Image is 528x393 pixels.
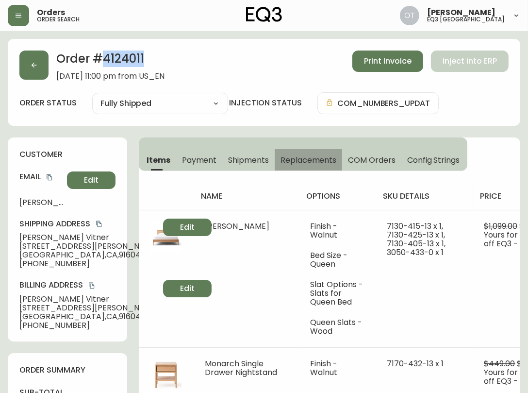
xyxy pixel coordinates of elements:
[348,155,396,165] span: COM Orders
[19,304,159,312] span: [STREET_ADDRESS][PERSON_NAME]
[400,6,419,25] img: 5d4d18d254ded55077432b49c4cb2919
[407,155,460,165] span: Config Strings
[427,17,505,22] h5: eq3 [GEOGRAPHIC_DATA]
[228,155,269,165] span: Shipments
[310,222,364,239] li: Finish - Walnut
[19,259,159,268] span: [PHONE_NUMBER]
[19,149,115,160] h4: customer
[19,280,159,290] h4: Billing Address
[19,251,159,259] span: [GEOGRAPHIC_DATA] , CA , 91604 , US
[364,56,412,67] span: Print Invoice
[205,358,277,378] span: Monarch Single Drawer Nightstand
[280,155,336,165] span: Replacements
[19,242,159,251] span: [STREET_ADDRESS][PERSON_NAME]
[19,233,159,242] span: [PERSON_NAME] Vitner
[163,280,212,297] button: Edit
[37,17,80,22] h5: order search
[310,251,364,269] li: Bed Size - Queen
[19,321,159,330] span: [PHONE_NUMBER]
[352,51,423,72] button: Print Invoice
[19,219,159,229] h4: Shipping Address
[19,198,63,207] span: [PERSON_NAME][EMAIL_ADDRESS][DOMAIN_NAME]
[306,191,368,202] h4: options
[67,171,115,189] button: Edit
[45,172,54,182] button: copy
[87,281,97,290] button: copy
[310,359,364,377] li: Finish - Walnut
[205,221,269,232] span: [PERSON_NAME]
[163,219,212,236] button: Edit
[94,219,104,229] button: copy
[387,358,444,369] span: 7170-432-13 x 1
[84,175,99,186] span: Edit
[427,9,495,17] span: [PERSON_NAME]
[484,221,518,232] span: $1,099.00
[201,191,291,202] h4: name
[19,312,159,321] span: [GEOGRAPHIC_DATA] , CA , 91604 , US
[484,358,515,369] span: $449.00
[383,191,464,202] h4: sku details
[150,359,181,391] img: b2e90e68-36b4-4614-bd82-bc2e02301854.jpg
[246,7,282,22] img: logo
[310,318,364,336] li: Queen Slats - Wood
[180,283,195,294] span: Edit
[147,155,170,165] span: Items
[229,98,302,108] h4: injection status
[19,171,63,182] h4: Email
[19,295,159,304] span: [PERSON_NAME] Vitner
[180,222,195,233] span: Edit
[19,365,115,376] h4: order summary
[182,155,217,165] span: Payment
[56,72,165,81] span: [DATE] 11:00 pm from US_EN
[310,280,364,307] li: Slat Options - Slats for Queen Bed
[56,51,165,72] h2: Order # 4124011
[19,98,77,108] label: order status
[387,221,445,258] span: 7130-415-13 x 1, 7130-425-13 x 1, 7130-405-13 x 1, 3050-433-0 x 1
[150,222,181,253] img: b3e3568a-d0b5-44b0-922d-0d18e7b0c67e.jpg
[37,9,65,17] span: Orders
